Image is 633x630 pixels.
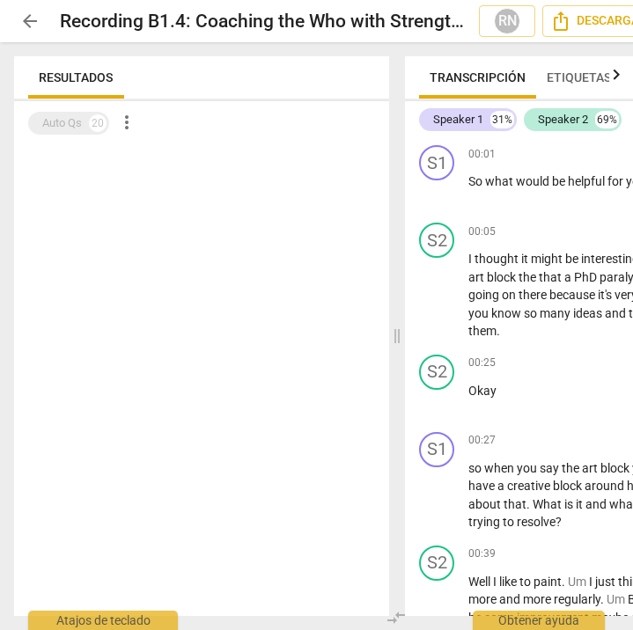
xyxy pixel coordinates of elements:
[585,479,627,493] span: around
[521,252,531,266] span: it
[419,145,454,180] div: Cambiar un interlocutor
[552,174,568,188] span: be
[468,324,497,338] span: them
[507,479,553,493] span: creative
[607,174,626,188] span: for
[531,252,565,266] span: might
[419,546,454,581] div: Cambiar un interlocutor
[565,252,581,266] span: be
[430,70,526,84] span: Transcripción
[42,114,82,132] div: Auto Qs
[534,575,562,589] span: paint
[595,575,618,589] span: just
[473,611,605,630] div: Obtener ayuda
[468,252,475,266] span: I
[576,497,585,511] span: it
[503,515,517,529] span: to
[600,461,632,475] span: block
[585,497,609,511] span: and
[475,252,521,266] span: thought
[607,592,628,606] span: Palabras de relleno
[116,112,137,133] span: more_vert
[468,592,499,606] span: more
[574,270,600,284] span: PhD
[540,461,562,475] span: say
[573,306,605,320] span: ideas
[468,611,484,625] span: be
[468,461,484,475] span: so
[468,575,493,589] span: Well
[582,461,600,475] span: art
[540,306,573,320] span: many
[605,306,629,320] span: and
[502,288,519,302] span: on
[595,111,619,128] div: 69%
[468,546,496,561] span: 00:39
[519,575,534,589] span: to
[533,497,564,511] span: What
[493,575,499,589] span: I
[517,515,556,529] span: resolve
[592,611,631,625] span: maybe
[549,288,598,302] span: because
[419,223,454,258] div: Cambiar un interlocutor
[28,611,178,630] div: Atajos de teclado
[568,174,607,188] span: helpful
[524,306,540,320] span: so
[589,575,595,589] span: I
[504,497,526,511] span: that
[479,5,535,37] button: RN
[564,497,576,511] span: is
[468,288,502,302] span: going
[491,306,524,320] span: know
[598,288,615,302] span: it's
[499,592,523,606] span: and
[497,324,500,338] span: .
[526,497,533,511] span: .
[553,479,585,493] span: block
[468,174,485,188] span: So
[468,147,496,162] span: 00:01
[484,461,517,475] span: when
[468,355,496,370] span: 00:25
[517,461,540,475] span: you
[487,270,519,284] span: block
[419,355,454,390] div: Cambiar un interlocutor
[499,575,519,589] span: like
[568,575,589,589] span: Palabras de relleno
[600,592,607,606] span: .
[19,11,40,32] span: arrow_back
[485,174,516,188] span: what
[39,70,113,84] span: Resultados
[538,111,588,128] div: Speaker 2
[490,111,514,128] div: 31%
[562,575,568,589] span: .
[564,270,574,284] span: a
[468,497,504,511] span: about
[556,515,562,529] span: ?
[562,461,582,475] span: the
[494,8,520,34] div: RN
[523,592,554,606] span: more
[60,11,465,33] h2: Recording B1.4: Coaching the Who with Strengths ([PERSON_NAME], 19:05)
[497,479,507,493] span: a
[468,479,497,493] span: have
[468,433,496,448] span: 00:27
[468,306,491,320] span: you
[519,288,549,302] span: there
[554,592,600,606] span: regularly
[433,111,483,128] div: Speaker 1
[89,114,107,132] div: 20
[539,270,564,284] span: that
[468,224,496,239] span: 00:05
[468,384,497,398] span: Okay
[519,270,539,284] span: the
[516,174,552,188] span: would
[419,432,454,467] div: Cambiar un interlocutor
[468,270,487,284] span: art
[468,515,503,529] span: trying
